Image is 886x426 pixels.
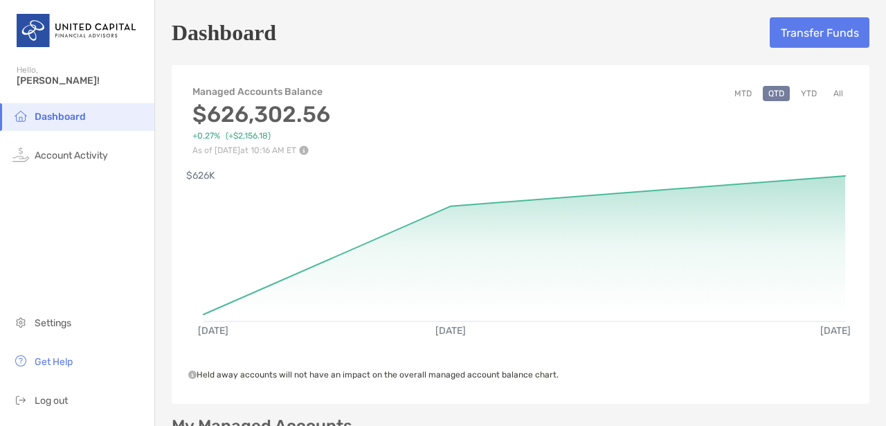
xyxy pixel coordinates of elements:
[17,75,146,87] span: [PERSON_NAME]!
[35,395,68,407] span: Log out
[17,6,138,55] img: United Capital Logo
[192,101,330,127] h3: $626,302.56
[820,325,851,337] text: [DATE]
[770,17,869,48] button: Transfer Funds
[172,17,276,48] h5: Dashboard
[35,317,71,329] span: Settings
[192,86,330,98] h4: Managed Accounts Balance
[186,170,215,181] text: $626K
[198,325,228,337] text: [DATE]
[12,391,29,408] img: logout icon
[35,150,108,161] span: Account Activity
[192,145,330,155] p: As of [DATE] at 10:16 AM ET
[763,86,790,101] button: QTD
[435,325,466,337] text: [DATE]
[35,111,86,123] span: Dashboard
[12,314,29,330] img: settings icon
[12,107,29,124] img: household icon
[12,146,29,163] img: activity icon
[729,86,757,101] button: MTD
[192,131,220,141] span: +0.27%
[226,131,271,141] span: (+$2,156.18)
[828,86,849,101] button: All
[795,86,822,101] button: YTD
[299,145,309,155] img: Performance Info
[12,353,29,369] img: get-help icon
[35,356,73,368] span: Get Help
[188,370,559,380] span: Held away accounts will not have an impact on the overall managed account balance chart.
